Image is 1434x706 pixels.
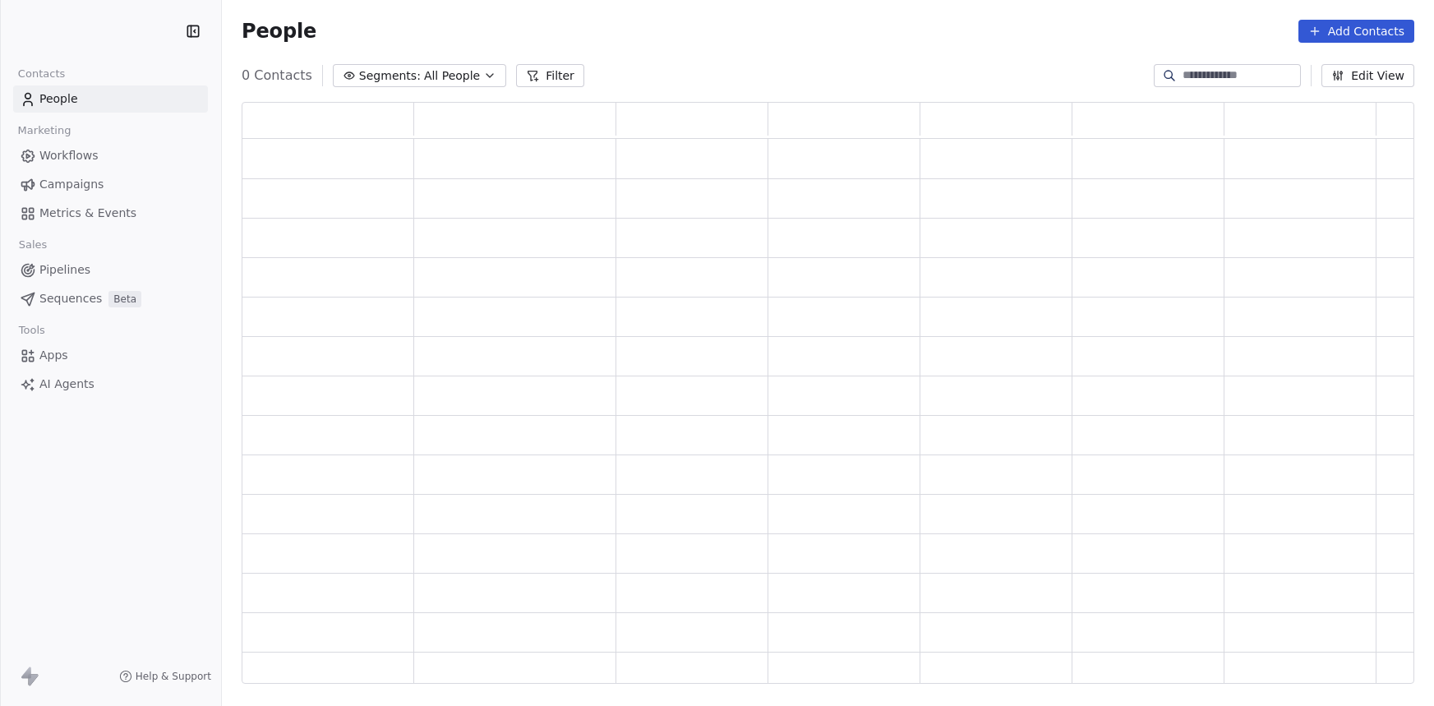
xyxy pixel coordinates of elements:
span: Apps [39,347,68,364]
span: AI Agents [39,376,95,393]
a: Help & Support [119,670,211,683]
button: Add Contacts [1298,20,1414,43]
span: Tools [12,318,52,343]
span: Marketing [11,118,78,143]
span: Segments: [359,67,421,85]
a: People [13,85,208,113]
span: Beta [108,291,141,307]
a: SequencesBeta [13,285,208,312]
a: Pipelines [13,256,208,284]
span: Workflows [39,147,99,164]
a: Campaigns [13,171,208,198]
span: Campaigns [39,176,104,193]
span: Sales [12,233,54,257]
span: Contacts [11,62,72,86]
button: Filter [516,64,584,87]
span: Help & Support [136,670,211,683]
span: 0 Contacts [242,66,312,85]
span: Sequences [39,290,102,307]
a: AI Agents [13,371,208,398]
span: People [39,90,78,108]
a: Workflows [13,142,208,169]
span: People [242,19,316,44]
span: Metrics & Events [39,205,136,222]
button: Edit View [1321,64,1414,87]
span: All People [424,67,480,85]
span: Pipelines [39,261,90,279]
a: Apps [13,342,208,369]
a: Metrics & Events [13,200,208,227]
